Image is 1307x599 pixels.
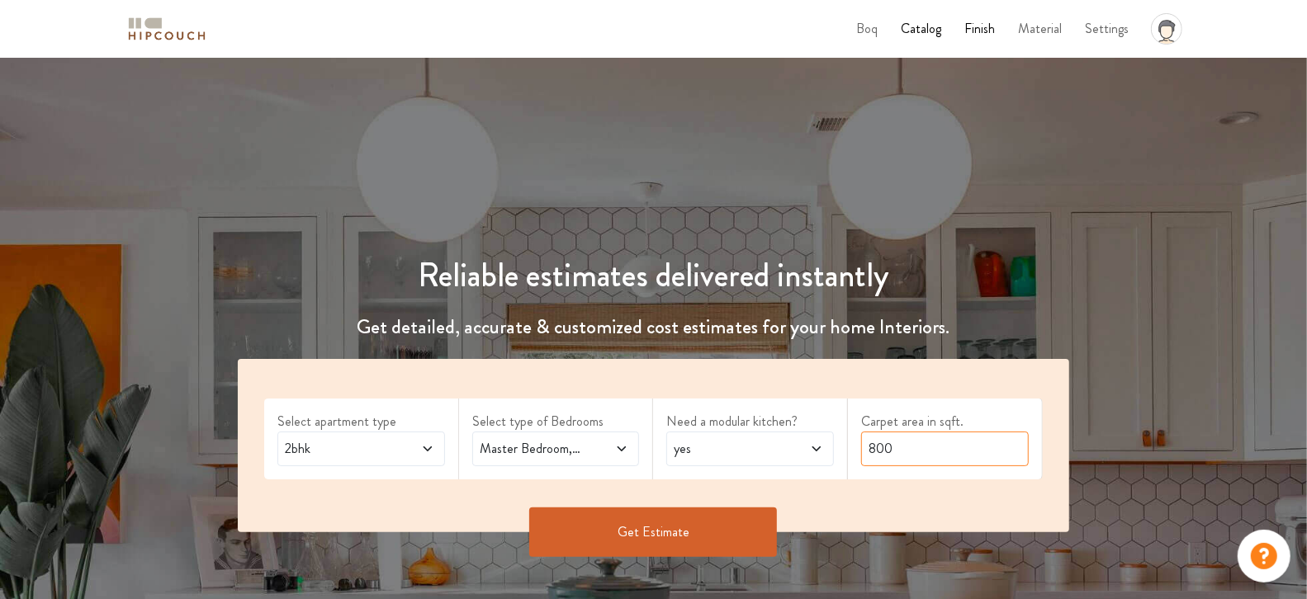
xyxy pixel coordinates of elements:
[125,15,208,44] img: logo-horizontal.svg
[282,439,396,459] span: 2bhk
[529,507,777,557] button: Get Estimate
[228,315,1079,339] h4: Get detailed, accurate & customized cost estimates for your home Interiors.
[1019,19,1063,38] a: Material
[277,412,445,432] label: Select apartment type
[1086,19,1129,38] a: Settings
[476,439,591,459] span: Master Bedroom,Home Office Study
[666,412,834,432] label: Need a modular kitchen?
[228,256,1079,295] h1: Reliable estimates delivered instantly
[861,412,1029,432] label: Carpet area in sqft.
[965,19,996,39] li: Finish
[902,19,942,39] li: Catalog
[125,11,208,48] span: logo-horizontal.svg
[670,439,785,459] span: yes
[472,412,640,432] label: Select type of Bedrooms
[861,432,1029,466] input: Enter area sqft
[857,19,878,38] a: Boq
